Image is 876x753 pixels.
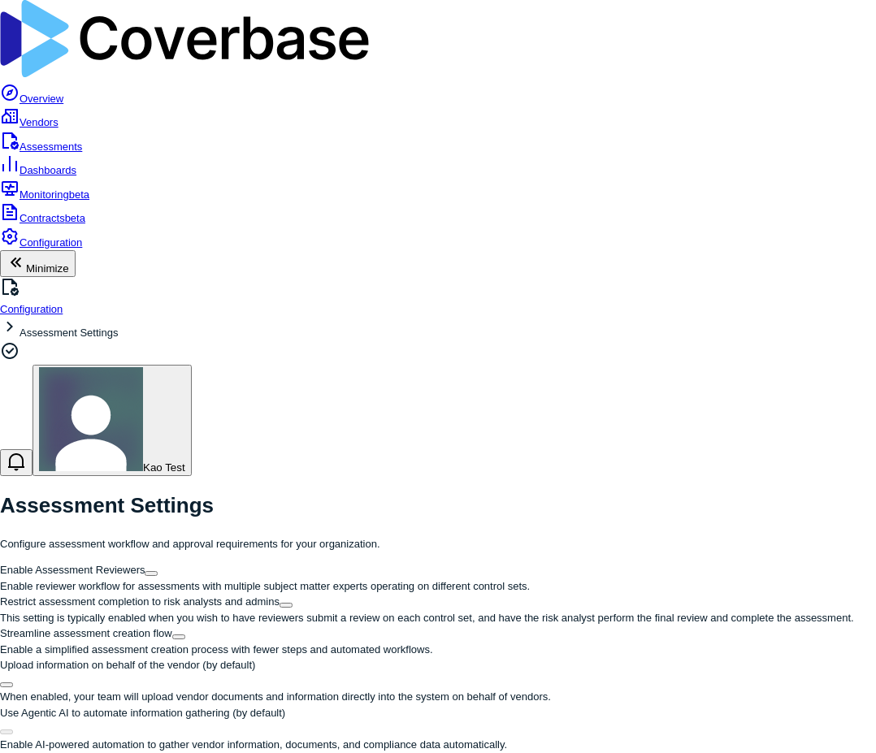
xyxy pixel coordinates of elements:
span: Assessment Settings [20,327,118,339]
span: Overview [20,93,63,105]
span: Assessments [20,141,82,153]
span: Kao Test [143,461,185,474]
span: Minimize [26,262,69,275]
span: Monitoring [20,188,89,201]
span: beta [69,188,89,201]
span: Dashboards [20,164,76,176]
img: Kao Test avatar [39,367,143,471]
span: beta [65,212,85,224]
span: Vendors [20,116,59,128]
button: Kao Test avatarKao Test [33,365,192,476]
span: Contracts [20,212,85,224]
span: Configuration [20,236,82,249]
